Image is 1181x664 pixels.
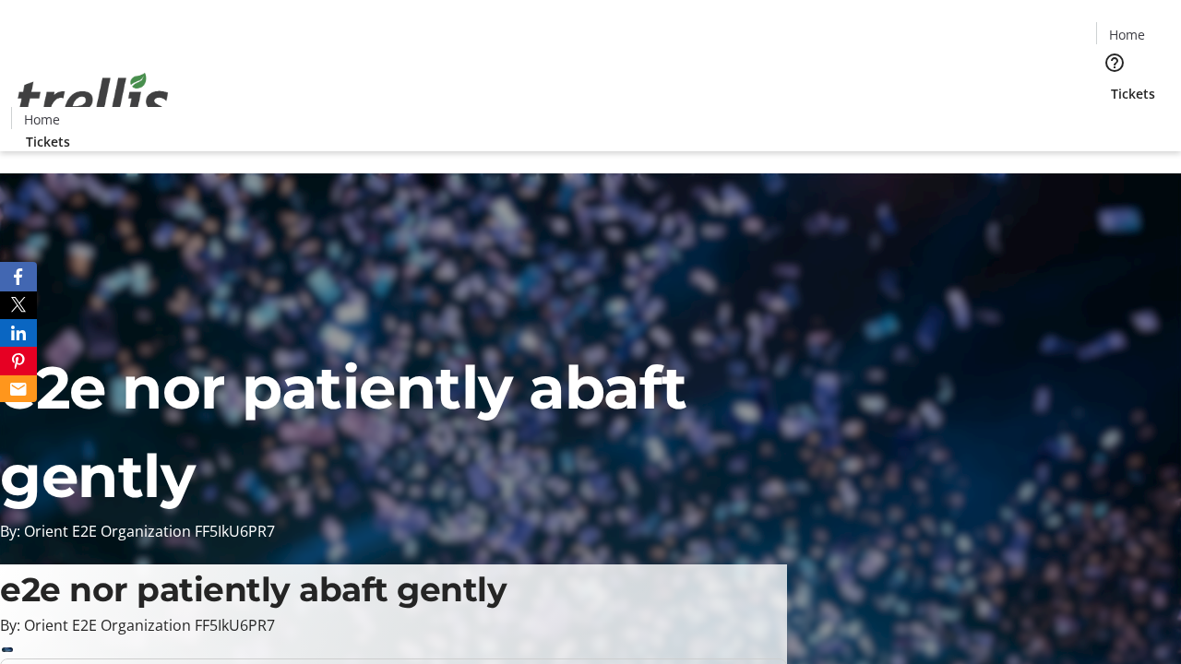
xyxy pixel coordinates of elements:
a: Home [12,110,71,129]
span: Tickets [1111,84,1155,103]
a: Tickets [11,132,85,151]
a: Home [1097,25,1156,44]
span: Home [24,110,60,129]
button: Help [1096,44,1133,81]
span: Home [1109,25,1145,44]
a: Tickets [1096,84,1170,103]
img: Orient E2E Organization FF5IkU6PR7's Logo [11,53,175,145]
button: Cart [1096,103,1133,140]
span: Tickets [26,132,70,151]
